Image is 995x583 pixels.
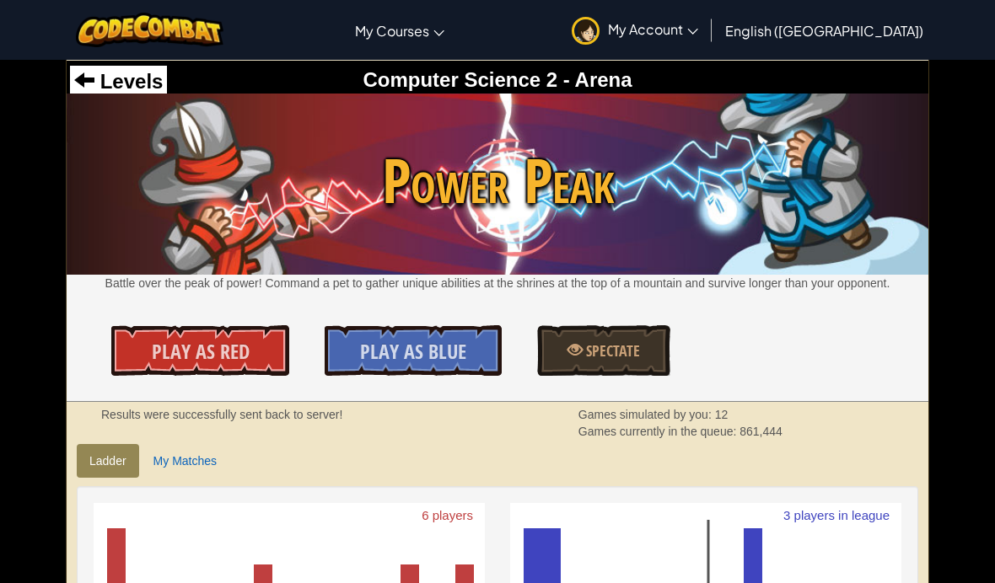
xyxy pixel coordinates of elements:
[725,22,923,40] span: English ([GEOGRAPHIC_DATA])
[783,508,890,522] text: 3 players in league
[67,137,928,224] span: Power Peak
[141,444,229,478] a: My Matches
[77,444,139,478] a: Ladder
[76,13,223,47] img: CodeCombat logo
[715,408,729,421] span: 12
[537,325,670,376] a: Spectate
[422,508,473,522] text: 6 players
[363,68,557,91] span: Computer Science 2
[608,20,698,38] span: My Account
[152,338,250,365] span: Play As Red
[347,8,453,53] a: My Courses
[740,425,783,438] span: 861,444
[563,3,707,56] a: My Account
[583,340,640,361] span: Spectate
[94,70,163,93] span: Levels
[578,408,715,421] span: Games simulated by you:
[74,70,163,93] a: Levels
[717,8,932,53] a: English ([GEOGRAPHIC_DATA])
[355,22,429,40] span: My Courses
[360,338,466,365] span: Play As Blue
[557,68,632,91] span: - Arena
[67,94,928,275] img: Power Peak
[578,425,740,438] span: Games currently in the queue:
[101,408,342,421] strong: Results were successfully sent back to server!
[572,17,600,45] img: avatar
[67,275,928,291] p: Battle over the peak of power! Command a pet to gather unique abilities at the shrines at the top...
